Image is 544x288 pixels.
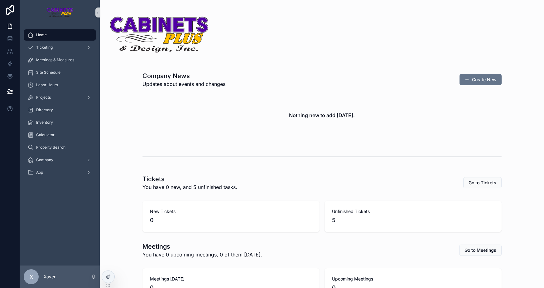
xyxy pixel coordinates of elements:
[469,180,496,186] span: Go to Tickets
[44,274,55,280] p: Xaver
[24,79,96,91] a: Labor Hours
[36,145,65,150] span: Property Search
[142,80,225,88] span: Updates about events and changes
[142,72,225,80] h1: Company News
[24,67,96,78] a: Site Schedule
[24,104,96,116] a: Directory
[20,25,100,186] div: scrollable content
[47,7,73,17] img: App logo
[24,117,96,128] a: Inventory
[36,107,53,112] span: Directory
[24,129,96,141] a: Calculator
[142,251,262,258] span: You have 0 upcoming meetings, 0 of them [DATE].
[36,120,53,125] span: Inventory
[30,273,33,281] span: X
[36,57,74,62] span: Meetings & Measures
[150,216,312,225] span: 0
[24,54,96,66] a: Meetings & Measures
[36,45,53,50] span: Ticketing
[150,276,312,282] span: Meetings [DATE]
[142,242,262,251] h1: Meetings
[36,157,53,162] span: Company
[332,208,494,215] span: Unfinished Tickets
[463,177,502,188] button: Go to Tickets
[36,70,60,75] span: Site Schedule
[36,170,43,175] span: App
[36,95,51,100] span: Projects
[36,132,55,137] span: Calculator
[24,154,96,166] a: Company
[150,208,312,215] span: New Tickets
[24,142,96,153] a: Property Search
[289,112,355,119] h2: Nothing new to add [DATE].
[108,15,209,54] img: 20164-Cabinets-Plus-Logo---Transparent---Small-Border.png
[36,32,47,37] span: Home
[142,183,237,191] span: You have 0 new, and 5 unfinished tasks.
[24,92,96,103] a: Projects
[36,82,58,87] span: Labor Hours
[332,276,494,282] span: Upcoming Meetings
[332,216,494,225] span: 5
[459,245,502,256] button: Go to Meetings
[460,74,502,85] button: Create New
[142,175,237,183] h1: Tickets
[24,42,96,53] a: Ticketing
[24,29,96,41] a: Home
[24,167,96,178] a: App
[465,247,496,253] span: Go to Meetings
